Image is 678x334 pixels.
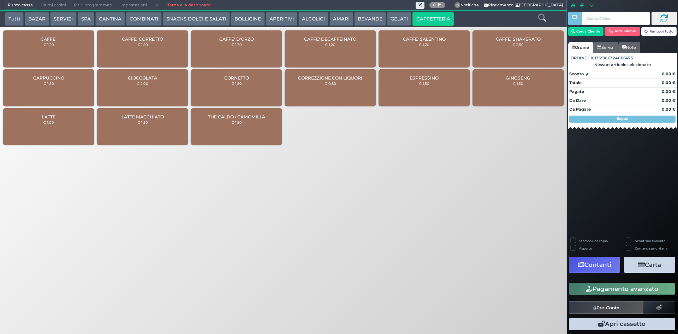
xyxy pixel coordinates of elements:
strong: Da Pagare [569,107,591,112]
a: Note [618,42,640,53]
span: Ordine : [571,55,589,61]
span: CAPPUCCINO [33,75,64,81]
button: Rim. Cliente [605,27,640,36]
strong: Da Dare [569,98,586,103]
b: 0 [433,2,436,7]
strong: 0,00 € [662,107,676,112]
span: CAFFE' DECAFFEINATO [304,36,356,42]
a: Torna alla dashboard [163,0,214,10]
span: CAFFE' CORRETTO [122,36,163,42]
button: SPA [78,12,94,26]
small: € 1,50 [137,120,148,124]
label: Stampa una copia [579,239,608,243]
span: LATTE MACCHIATO [121,114,164,119]
span: ESPRESSINO [410,75,439,81]
span: GINGSENG [506,75,530,81]
input: Codice Cliente [582,12,649,25]
strong: Pagato [569,89,584,94]
button: BEVANDE [354,12,386,26]
span: LATTE [42,114,55,119]
span: THE CALDO / CAMOMILLA [208,114,265,119]
strong: 0,00 € [662,89,676,94]
button: BAZAR [25,12,49,26]
span: CAFFE' [41,36,56,42]
label: Scontrino Parlante [635,239,665,243]
button: AMARI [329,12,353,26]
button: APERITIVI [266,12,297,26]
span: 101359106324066475 [590,55,633,61]
span: Punto cassa [4,0,37,10]
small: € 1,00 [43,120,54,124]
span: CAFFE' D'ORZO [219,36,254,42]
span: Ultimi ordini [37,0,70,10]
strong: Totale [569,80,582,85]
small: € 1,20 [419,42,429,47]
small: € 1,50 [513,81,523,86]
small: € 1,20 [43,42,54,47]
button: BOLLICINE [231,12,264,26]
small: € 2,00 [137,81,148,86]
small: € 2,50 [512,42,524,47]
button: GELATI [387,12,411,26]
button: CANTINA [95,12,125,26]
button: COMBINATI [126,12,162,26]
small: € 1,50 [231,81,242,86]
span: Ritiri programmati [70,0,116,10]
strong: 0,00 € [662,71,676,76]
small: € 1,50 [137,42,148,47]
a: Servizi [593,42,618,53]
button: CAFFETTERIA [412,12,453,26]
strong: Sconto [569,71,584,77]
span: CAFFE' SALENTINO [403,36,446,42]
button: Carta [624,257,675,273]
span: 0 [454,2,461,8]
div: Nessun articolo selezionato [568,62,677,67]
strong: 0,00 € [662,98,676,103]
span: CIOCCOLATA [128,75,157,81]
span: CAFFE' SHAKERATO [496,36,541,42]
span: CORNETTO [224,75,249,81]
strong: 0,00 € [662,80,676,85]
button: Rimuovi tutto [641,27,677,36]
button: Tutti [5,12,24,26]
button: Cerca Cliente [568,27,604,36]
span: CORREZZIONE CON LIQUORI [298,75,362,81]
label: Comanda prioritaria [635,246,667,251]
strong: Segue [617,116,628,121]
button: SERVIZI [50,12,76,26]
button: Contanti [569,257,620,273]
button: Pagamento avanzato [569,283,675,295]
button: Pre-Conto [569,301,644,314]
button: SNACKS DOLCI E SALATI [163,12,230,26]
small: € 1,20 [325,42,335,47]
button: Apri cassetto [569,318,675,330]
small: € 1,50 [419,81,429,86]
small: € 1,20 [231,42,242,47]
small: € 1,50 [43,81,54,86]
span: Impostazioni [117,0,151,10]
button: ALCOLICI [298,12,328,26]
label: Asporto [579,246,592,251]
small: € 0,60 [325,81,336,86]
a: Ordine [568,42,593,53]
small: € 1,50 [231,120,242,124]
